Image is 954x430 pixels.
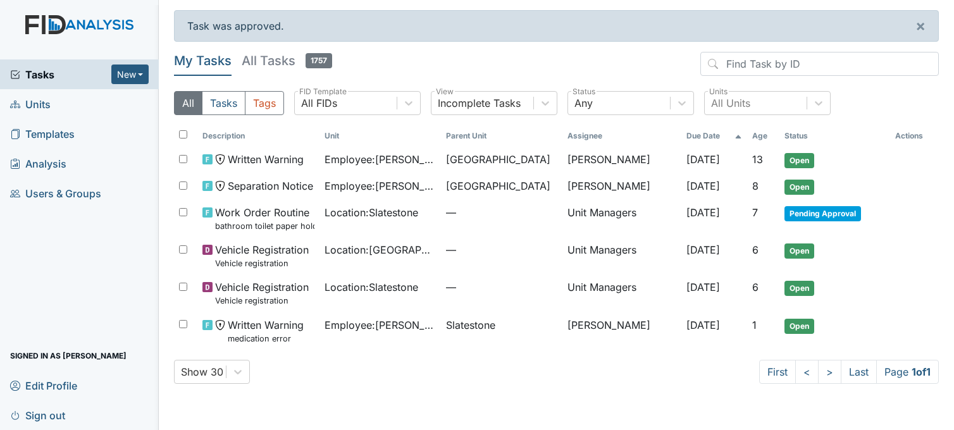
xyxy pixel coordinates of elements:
[752,319,757,331] span: 1
[779,125,890,147] th: Toggle SortBy
[10,67,111,82] a: Tasks
[325,279,418,295] span: Location : Slatestone
[10,94,51,114] span: Units
[752,180,759,192] span: 8
[215,279,309,307] span: Vehicle Registration Vehicle registration
[747,125,779,147] th: Toggle SortBy
[446,242,557,257] span: —
[446,205,557,220] span: —
[686,180,720,192] span: [DATE]
[574,95,593,111] div: Any
[752,281,759,293] span: 6
[174,91,284,115] div: Type filter
[215,242,309,269] span: Vehicle Registration Vehicle registration
[562,237,681,274] td: Unit Managers
[111,64,149,84] button: New
[686,206,720,219] span: [DATE]
[784,281,814,296] span: Open
[197,125,319,147] th: Toggle SortBy
[686,153,720,166] span: [DATE]
[438,95,521,111] div: Incomplete Tasks
[562,312,681,350] td: [PERSON_NAME]
[10,376,77,395] span: Edit Profile
[228,178,313,193] span: Separation Notice
[228,317,304,345] span: Written Warning medication error
[686,319,720,331] span: [DATE]
[215,220,314,232] small: bathroom toilet paper holder
[752,153,763,166] span: 13
[174,52,232,70] h5: My Tasks
[202,91,245,115] button: Tasks
[242,52,332,70] h5: All Tasks
[795,360,819,384] a: <
[10,346,127,365] span: Signed in as [PERSON_NAME]
[325,205,418,220] span: Location : Slatestone
[441,125,562,147] th: Toggle SortBy
[912,365,931,378] strong: 1 of 1
[10,124,75,144] span: Templates
[686,243,720,256] span: [DATE]
[890,125,939,147] th: Actions
[301,95,337,111] div: All FIDs
[325,152,436,167] span: Employee : [PERSON_NAME], Ky'Asia
[446,279,557,295] span: —
[446,152,550,167] span: [GEOGRAPHIC_DATA]
[841,360,877,384] a: Last
[215,205,314,232] span: Work Order Routine bathroom toilet paper holder
[752,243,759,256] span: 6
[681,125,747,147] th: Toggle SortBy
[215,295,309,307] small: Vehicle registration
[784,319,814,334] span: Open
[711,95,750,111] div: All Units
[562,200,681,237] td: Unit Managers
[759,360,939,384] nav: task-pagination
[245,91,284,115] button: Tags
[752,206,758,219] span: 7
[228,152,304,167] span: Written Warning
[179,130,187,138] input: Toggle All Rows Selected
[562,125,681,147] th: Assignee
[215,257,309,269] small: Vehicle registration
[446,317,495,333] span: Slatestone
[784,243,814,259] span: Open
[562,173,681,200] td: [PERSON_NAME]
[759,360,796,384] a: First
[325,317,436,333] span: Employee : [PERSON_NAME]
[915,16,926,35] span: ×
[174,91,202,115] button: All
[562,274,681,312] td: Unit Managers
[174,10,939,42] div: Task was approved.
[876,360,939,384] span: Page
[306,53,332,68] span: 1757
[319,125,441,147] th: Toggle SortBy
[686,281,720,293] span: [DATE]
[228,333,304,345] small: medication error
[700,52,939,76] input: Find Task by ID
[325,242,436,257] span: Location : [GEOGRAPHIC_DATA]
[784,153,814,168] span: Open
[10,405,65,425] span: Sign out
[181,364,223,379] div: Show 30
[10,183,101,203] span: Users & Groups
[818,360,841,384] a: >
[784,180,814,195] span: Open
[10,154,66,173] span: Analysis
[325,178,436,193] span: Employee : [PERSON_NAME]
[784,206,861,221] span: Pending Approval
[562,147,681,173] td: [PERSON_NAME]
[903,11,938,41] button: ×
[446,178,550,193] span: [GEOGRAPHIC_DATA]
